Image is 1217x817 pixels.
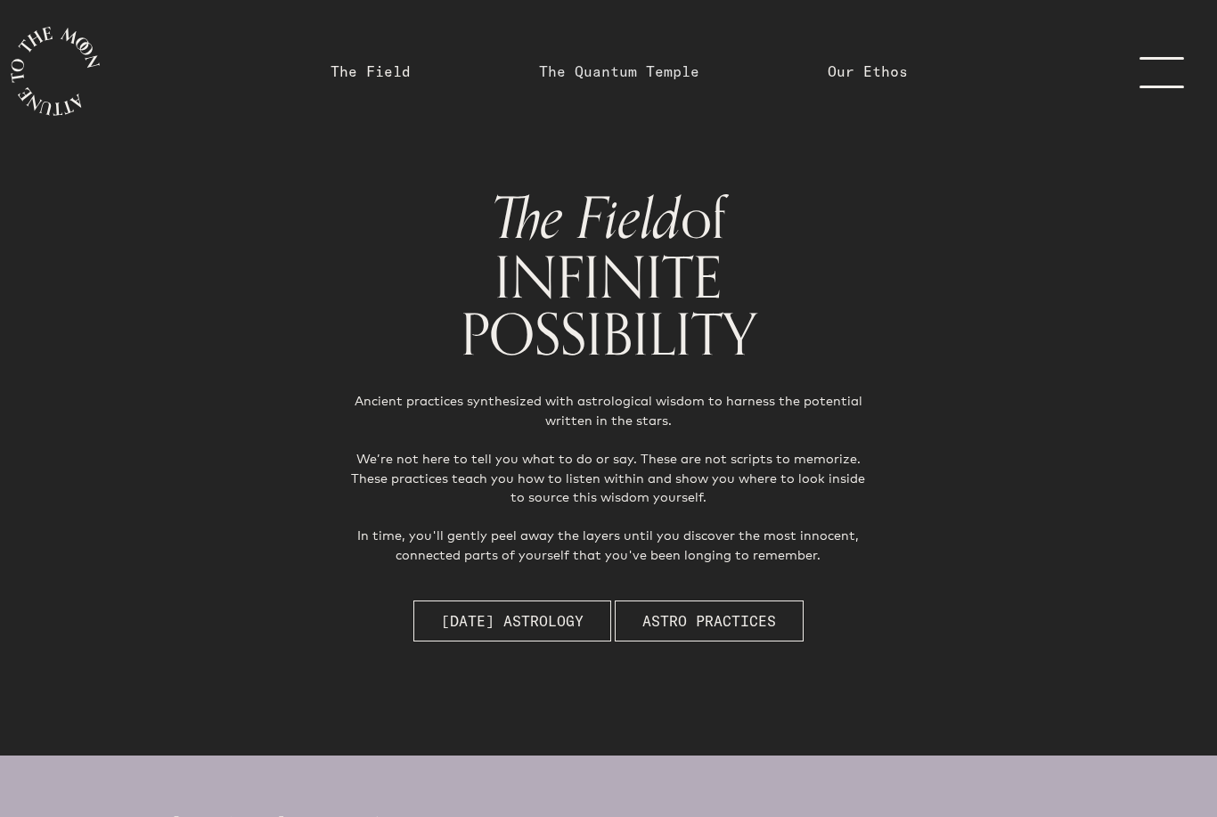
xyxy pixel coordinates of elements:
a: Our Ethos [828,61,908,82]
a: The Field [331,61,411,82]
button: Astro Practices [615,600,804,641]
a: The Quantum Temple [539,61,699,82]
h1: of INFINITE POSSIBILITY [317,189,899,363]
span: The Field [491,173,681,266]
p: Ancient practices synthesized with astrological wisdom to harness the potential written in the st... [346,391,870,564]
span: Astro Practices [642,610,776,632]
span: [DATE] Astrology [441,610,584,632]
button: [DATE] Astrology [413,600,611,641]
